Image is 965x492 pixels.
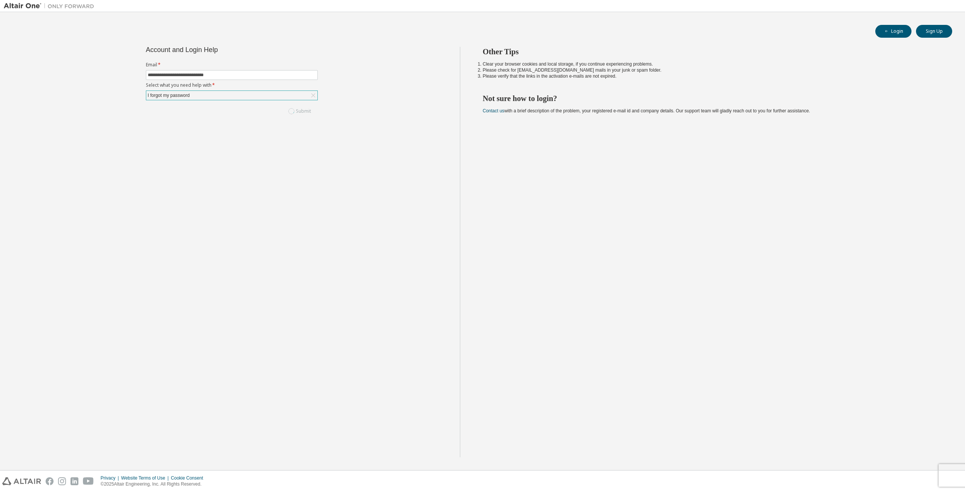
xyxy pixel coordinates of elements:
[483,67,939,73] li: Please check for [EMAIL_ADDRESS][DOMAIN_NAME] mails in your junk or spam folder.
[875,25,911,38] button: Login
[146,62,318,68] label: Email
[101,481,208,487] p: © 2025 Altair Engineering, Inc. All Rights Reserved.
[58,477,66,485] img: instagram.svg
[483,93,939,103] h2: Not sure how to login?
[483,108,504,113] a: Contact us
[146,91,317,100] div: I forgot my password
[483,47,939,57] h2: Other Tips
[70,477,78,485] img: linkedin.svg
[483,108,810,113] span: with a brief description of the problem, your registered e-mail id and company details. Our suppo...
[4,2,98,10] img: Altair One
[46,477,54,485] img: facebook.svg
[146,47,283,53] div: Account and Login Help
[83,477,94,485] img: youtube.svg
[171,475,207,481] div: Cookie Consent
[147,91,191,100] div: I forgot my password
[916,25,952,38] button: Sign Up
[101,475,121,481] div: Privacy
[146,82,318,88] label: Select what you need help with
[483,61,939,67] li: Clear your browser cookies and local storage, if you continue experiencing problems.
[483,73,939,79] li: Please verify that the links in the activation e-mails are not expired.
[2,477,41,485] img: altair_logo.svg
[121,475,171,481] div: Website Terms of Use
